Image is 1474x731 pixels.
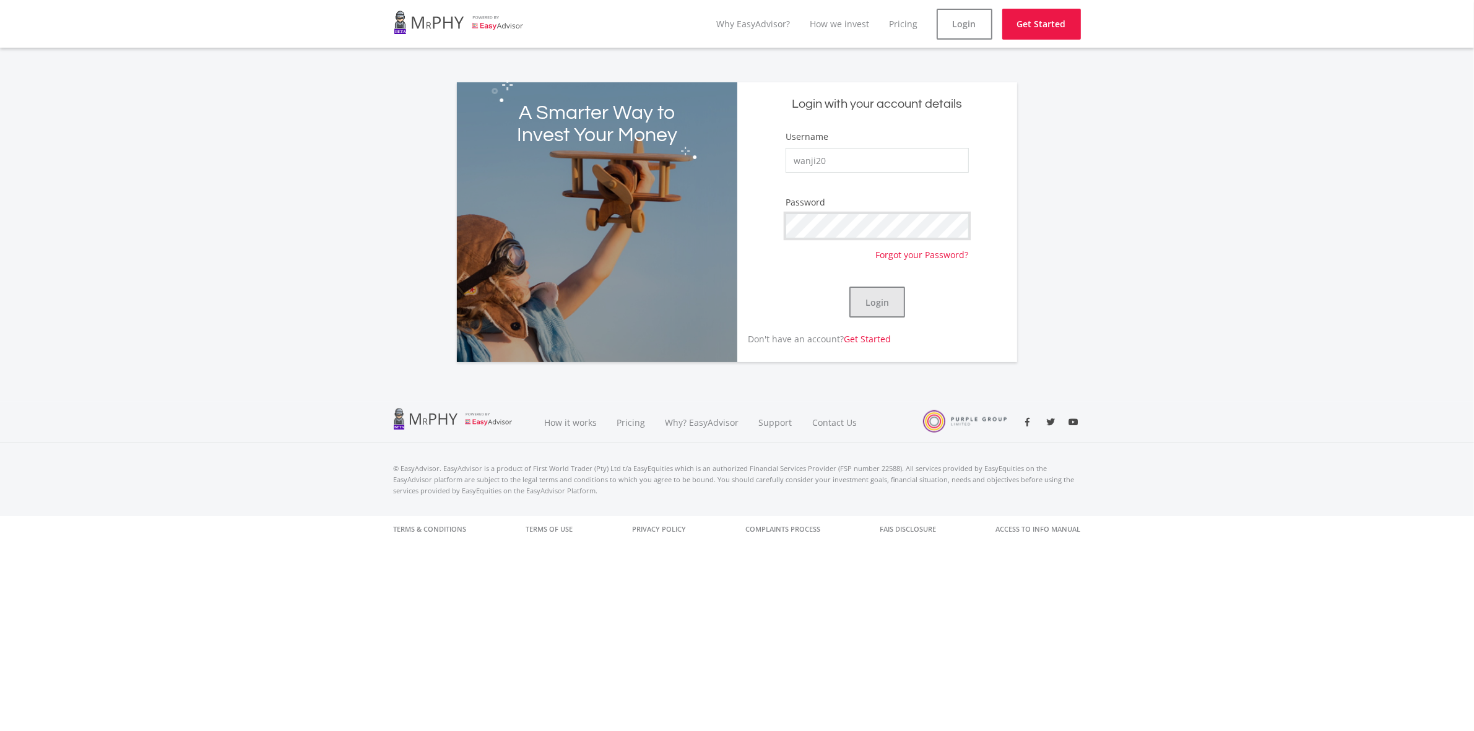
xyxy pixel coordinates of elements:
[535,402,607,443] a: How it works
[1002,9,1081,40] a: Get Started
[749,402,803,443] a: Support
[747,96,1008,113] h5: Login with your account details
[717,18,791,30] a: Why EasyAdvisor?
[737,332,891,345] p: Don't have an account?
[394,463,1081,496] p: © EasyAdvisor. EasyAdvisor is a product of First World Trader (Pty) Ltd t/a EasyEquities which is...
[876,238,969,261] a: Forgot your Password?
[937,9,992,40] a: Login
[996,516,1081,542] a: Access to Info Manual
[513,102,681,147] h2: A Smarter Way to Invest Your Money
[803,402,869,443] a: Contact Us
[844,333,891,345] a: Get Started
[880,516,937,542] a: FAIS Disclosure
[810,18,870,30] a: How we invest
[849,287,905,318] button: Login
[786,131,828,143] label: Username
[394,516,467,542] a: Terms & Conditions
[633,516,687,542] a: Privacy Policy
[746,516,821,542] a: Complaints Process
[656,402,749,443] a: Why? EasyAdvisor
[890,18,918,30] a: Pricing
[526,516,573,542] a: Terms of Use
[786,196,825,209] label: Password
[607,402,656,443] a: Pricing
